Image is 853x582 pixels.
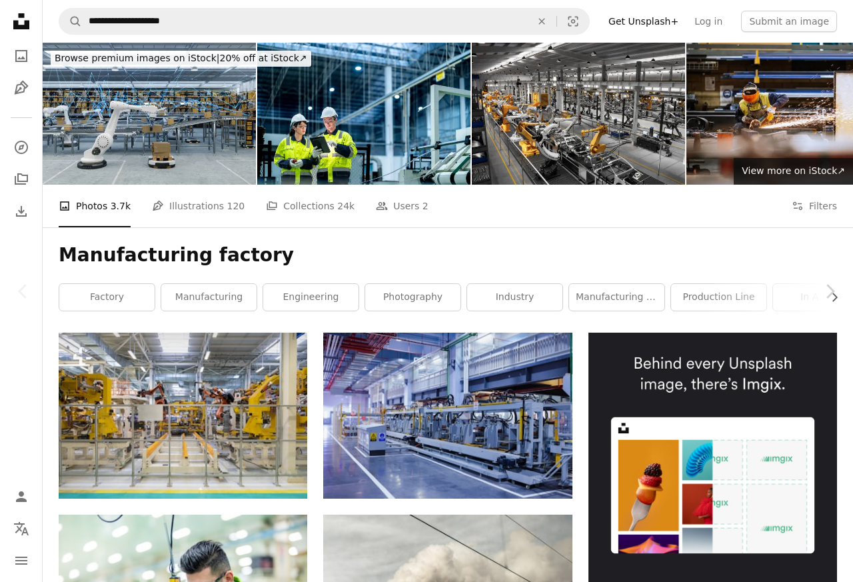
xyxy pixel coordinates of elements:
span: 24k [337,199,355,213]
span: View more on iStock ↗ [742,165,845,176]
img: Male and female engineers in neat work clothes prepare and control the production system of large... [257,43,470,185]
img: a large machine in a large building [323,333,572,499]
a: View more on iStock↗ [734,158,853,185]
span: 120 [227,199,245,213]
a: Collections 24k [266,185,355,227]
button: Visual search [557,9,589,34]
a: Log in / Sign up [8,483,35,510]
a: factory [59,284,155,311]
h1: Manufacturing factory [59,243,837,267]
a: Illustrations [8,75,35,101]
img: Modern technology of Assembly of cars. plant of automotive industry. Shop for production and Asse... [59,333,307,499]
span: 2 [423,199,428,213]
a: photography [365,284,460,311]
img: Distribution Warehouse With Plexus, Automated Guided Vehicles And Robots Working On Conveyor Belt [43,43,256,185]
span: Browse premium images on iStock | [55,53,219,63]
a: a large machine in a large building [323,409,572,421]
a: manufacturing equipment [569,284,664,311]
a: Users 2 [376,185,428,227]
button: Menu [8,547,35,574]
form: Find visuals sitewide [59,8,590,35]
a: Get Unsplash+ [600,11,686,32]
a: production line [671,284,766,311]
a: Photos [8,43,35,69]
a: Modern technology of Assembly of cars. plant of automotive industry. Shop for production and Asse... [59,409,307,421]
a: Next [806,227,853,355]
button: Search Unsplash [59,9,82,34]
a: Download History [8,198,35,225]
img: file-1738247646160-a36177d129d8image [588,333,837,581]
a: Collections [8,166,35,193]
a: industry [467,284,562,311]
button: Filters [792,185,837,227]
a: manufacturing [161,284,257,311]
button: Submit an image [741,11,837,32]
a: Browse premium images on iStock|20% off at iStock↗ [43,43,319,75]
button: Language [8,515,35,542]
a: Log in [686,11,730,32]
a: Illustrations 120 [152,185,245,227]
img: Cars on production line in factory [472,43,685,185]
button: Clear [527,9,556,34]
a: engineering [263,284,359,311]
span: 20% off at iStock ↗ [55,53,307,63]
a: Explore [8,134,35,161]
